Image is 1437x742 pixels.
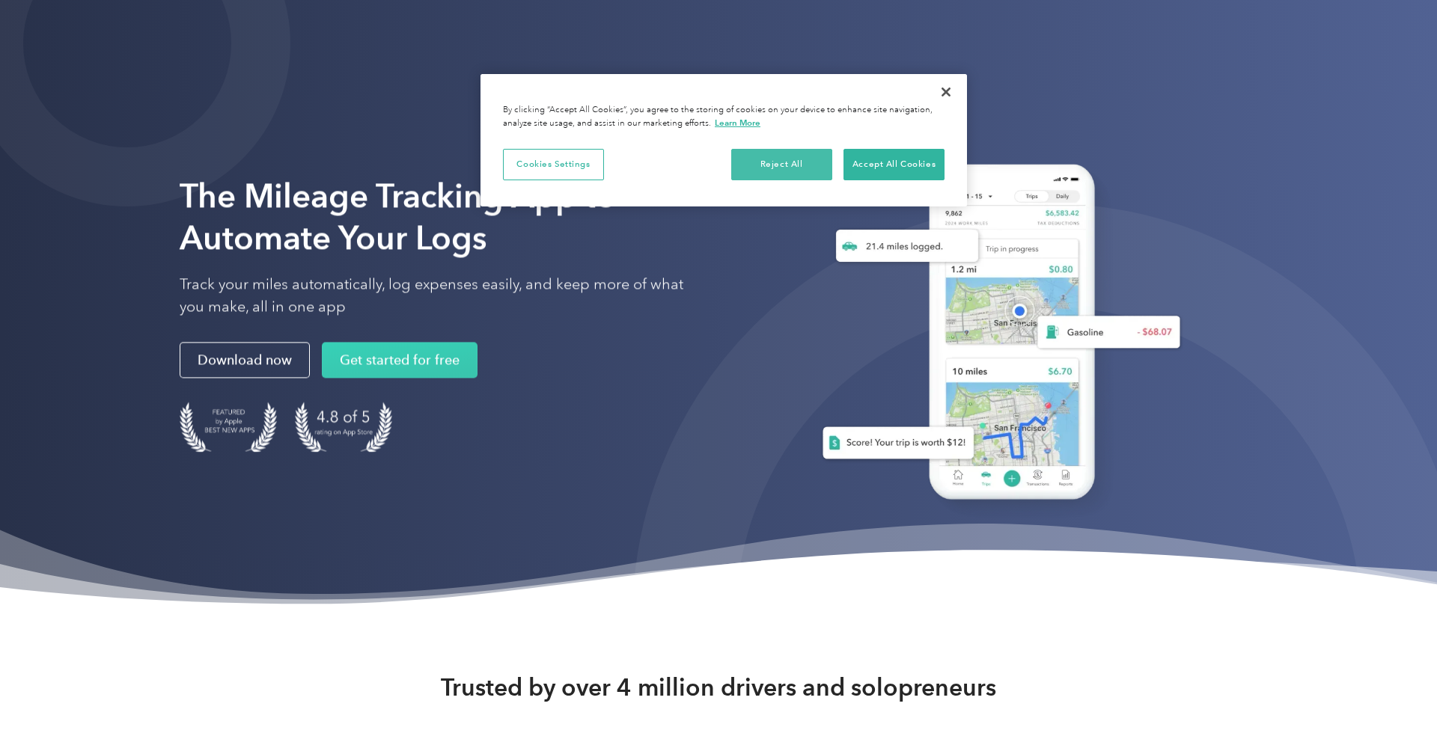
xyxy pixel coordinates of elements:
strong: Trusted by over 4 million drivers and solopreneurs [441,672,996,702]
button: Accept All Cookies [843,149,945,180]
img: Everlance, mileage tracker app, expense tracking app [799,149,1192,522]
a: Get started for free [322,343,478,378]
button: Close [930,76,962,108]
div: By clicking “Accept All Cookies”, you agree to the storing of cookies on your device to enhance s... [503,104,945,130]
a: Download now [180,343,310,378]
a: More information about your privacy, opens in a new tab [715,117,760,128]
img: Badge for Featured by Apple Best New Apps [180,402,277,453]
div: Cookie banner [480,74,967,206]
img: 4.9 out of 5 stars on the app store [295,402,392,453]
div: Privacy [480,74,967,206]
button: Cookies Settings [503,149,604,180]
p: Track your miles automatically, log expenses easily, and keep more of what you make, all in one app [180,274,704,319]
strong: The Mileage Tracking App to Automate Your Logs [180,177,616,258]
button: Reject All [731,149,832,180]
